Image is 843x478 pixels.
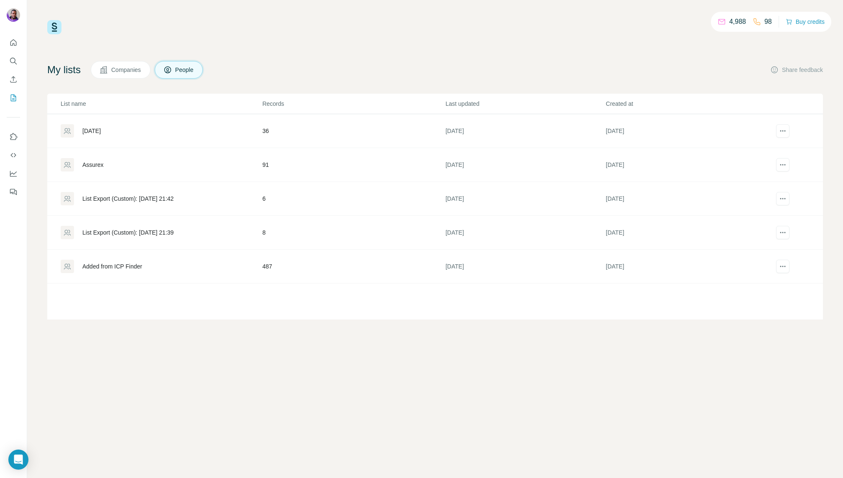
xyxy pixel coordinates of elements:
[7,72,20,87] button: Enrich CSV
[7,8,20,22] img: Avatar
[7,90,20,105] button: My lists
[445,114,605,148] td: [DATE]
[605,182,766,216] td: [DATE]
[445,148,605,182] td: [DATE]
[776,124,789,138] button: actions
[262,148,445,182] td: 91
[605,114,766,148] td: [DATE]
[262,182,445,216] td: 6
[776,192,789,205] button: actions
[82,262,142,271] div: Added from ICP Finder
[82,194,174,203] div: List Export (Custom): [DATE] 21:42
[764,17,772,27] p: 98
[605,148,766,182] td: [DATE]
[786,16,825,28] button: Buy credits
[82,228,174,237] div: List Export (Custom): [DATE] 21:39
[776,226,789,239] button: actions
[7,54,20,69] button: Search
[445,100,605,108] p: Last updated
[111,66,142,74] span: Companies
[262,114,445,148] td: 36
[82,127,101,135] div: [DATE]
[262,216,445,250] td: 8
[7,35,20,50] button: Quick start
[82,161,104,169] div: Assurex
[776,158,789,171] button: actions
[7,166,20,181] button: Dashboard
[175,66,194,74] span: People
[729,17,746,27] p: 4,988
[262,250,445,284] td: 487
[7,129,20,144] button: Use Surfe on LinkedIn
[606,100,765,108] p: Created at
[47,20,61,34] img: Surfe Logo
[445,182,605,216] td: [DATE]
[605,216,766,250] td: [DATE]
[445,250,605,284] td: [DATE]
[7,184,20,199] button: Feedback
[61,100,261,108] p: List name
[770,66,823,74] button: Share feedback
[47,63,81,77] h4: My lists
[262,100,444,108] p: Records
[445,216,605,250] td: [DATE]
[8,450,28,470] div: Open Intercom Messenger
[7,148,20,163] button: Use Surfe API
[776,260,789,273] button: actions
[605,250,766,284] td: [DATE]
